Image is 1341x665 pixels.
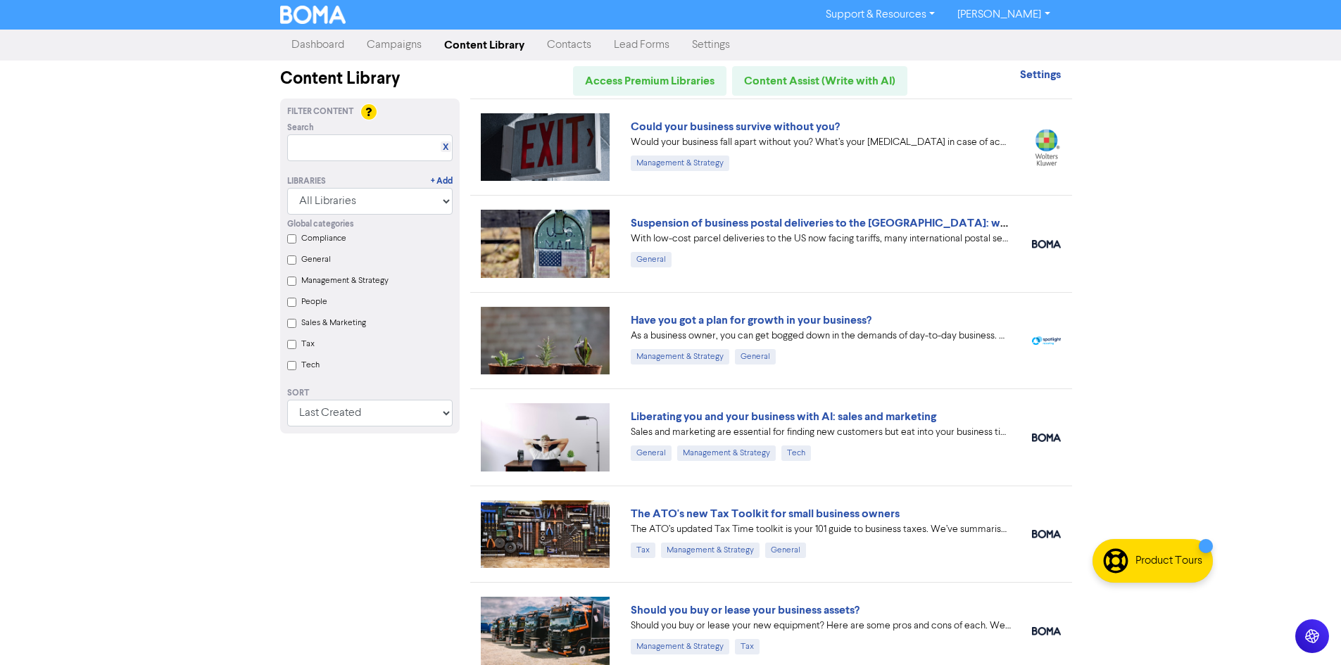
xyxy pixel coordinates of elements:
div: Should you buy or lease your new equipment? Here are some pros and cons of each. We also can revi... [631,619,1011,633]
a: Lead Forms [603,31,681,59]
div: Tech [781,445,811,461]
div: Management & Strategy [631,349,729,365]
div: Filter Content [287,106,453,118]
div: Content Library [280,66,460,91]
div: Tax [735,639,760,654]
label: Tech [301,359,320,372]
a: Should you buy or lease your business assets? [631,603,860,617]
img: spotlight [1032,336,1061,346]
a: Campaigns [355,31,433,59]
div: Sort [287,387,453,400]
div: Would your business fall apart without you? What’s your Plan B in case of accident, illness, or j... [631,135,1011,150]
a: Settings [681,31,741,59]
img: BOMA Logo [280,6,346,24]
label: People [301,296,327,308]
a: X [443,142,448,153]
div: Sales and marketing are essential for finding new customers but eat into your business time. We e... [631,425,1011,440]
label: Compliance [301,232,346,245]
label: Tax [301,338,315,350]
strong: Settings [1020,68,1061,82]
div: Tax [631,543,655,558]
div: Management & Strategy [661,543,760,558]
div: General [631,445,672,461]
a: Access Premium Libraries [573,66,726,96]
a: Have you got a plan for growth in your business? [631,313,871,327]
a: Dashboard [280,31,355,59]
a: Contacts [536,31,603,59]
a: Support & Resources [814,4,946,26]
span: Search [287,122,314,134]
label: Sales & Marketing [301,317,366,329]
img: boma [1032,530,1061,538]
div: With low-cost parcel deliveries to the US now facing tariffs, many international postal services ... [631,232,1011,246]
label: Management & Strategy [301,274,389,287]
img: boma [1032,433,1061,442]
div: The ATO’s updated Tax Time toolkit is your 101 guide to business taxes. We’ve summarised the key ... [631,522,1011,537]
div: General [631,252,672,267]
a: Content Library [433,31,536,59]
a: [PERSON_NAME] [946,4,1061,26]
div: As a business owner, you can get bogged down in the demands of day-to-day business. We can help b... [631,329,1011,343]
div: Management & Strategy [631,639,729,654]
div: Management & Strategy [677,445,776,461]
a: + Add [431,175,453,188]
a: Liberating you and your business with AI: sales and marketing [631,410,936,424]
a: Suspension of business postal deliveries to the [GEOGRAPHIC_DATA]: what options do you have? [631,216,1126,230]
img: boma [1032,240,1061,248]
div: Libraries [287,175,326,188]
img: wolterskluwer [1032,129,1061,166]
a: Settings [1020,70,1061,81]
div: Global categories [287,218,453,231]
a: Content Assist (Write with AI) [732,66,907,96]
iframe: Chat Widget [1271,597,1341,665]
div: General [765,543,806,558]
label: General [301,253,331,266]
a: The ATO's new Tax Toolkit for small business owners [631,507,900,521]
img: boma_accounting [1032,627,1061,635]
a: Could your business survive without you? [631,120,840,134]
div: Management & Strategy [631,156,729,171]
div: General [735,349,776,365]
